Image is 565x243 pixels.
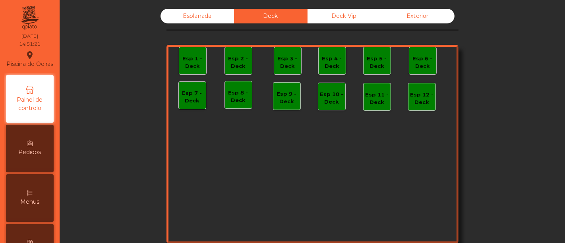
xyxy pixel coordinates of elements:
[409,55,436,70] div: Esp 6 - Deck
[234,9,308,23] div: Deck
[179,55,206,70] div: Esp 1 - Deck
[364,55,391,70] div: Esp 5 - Deck
[308,9,381,23] div: Deck Vip
[364,91,391,106] div: Esp 11 - Deck
[19,40,41,48] div: 14:51:21
[408,91,435,106] div: Esp 12 - Deck
[318,91,345,106] div: Esp 10 - Deck
[8,96,52,112] span: Painel de controlo
[20,4,39,32] img: qpiato
[225,55,252,70] div: Esp 2 - Deck
[319,55,346,70] div: Esp 4 - Deck
[381,9,455,23] div: Exterior
[225,89,252,104] div: Esp 8 - Deck
[20,198,39,206] span: Menus
[21,33,38,40] div: [DATE]
[19,148,41,156] span: Pedidos
[273,90,300,106] div: Esp 9 - Deck
[25,50,35,60] i: location_on
[161,9,234,23] div: Esplanada
[274,55,301,70] div: Esp 3 - Deck
[179,89,206,105] div: Esp 7 - Deck
[6,49,53,69] div: Piscina de Oeiras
